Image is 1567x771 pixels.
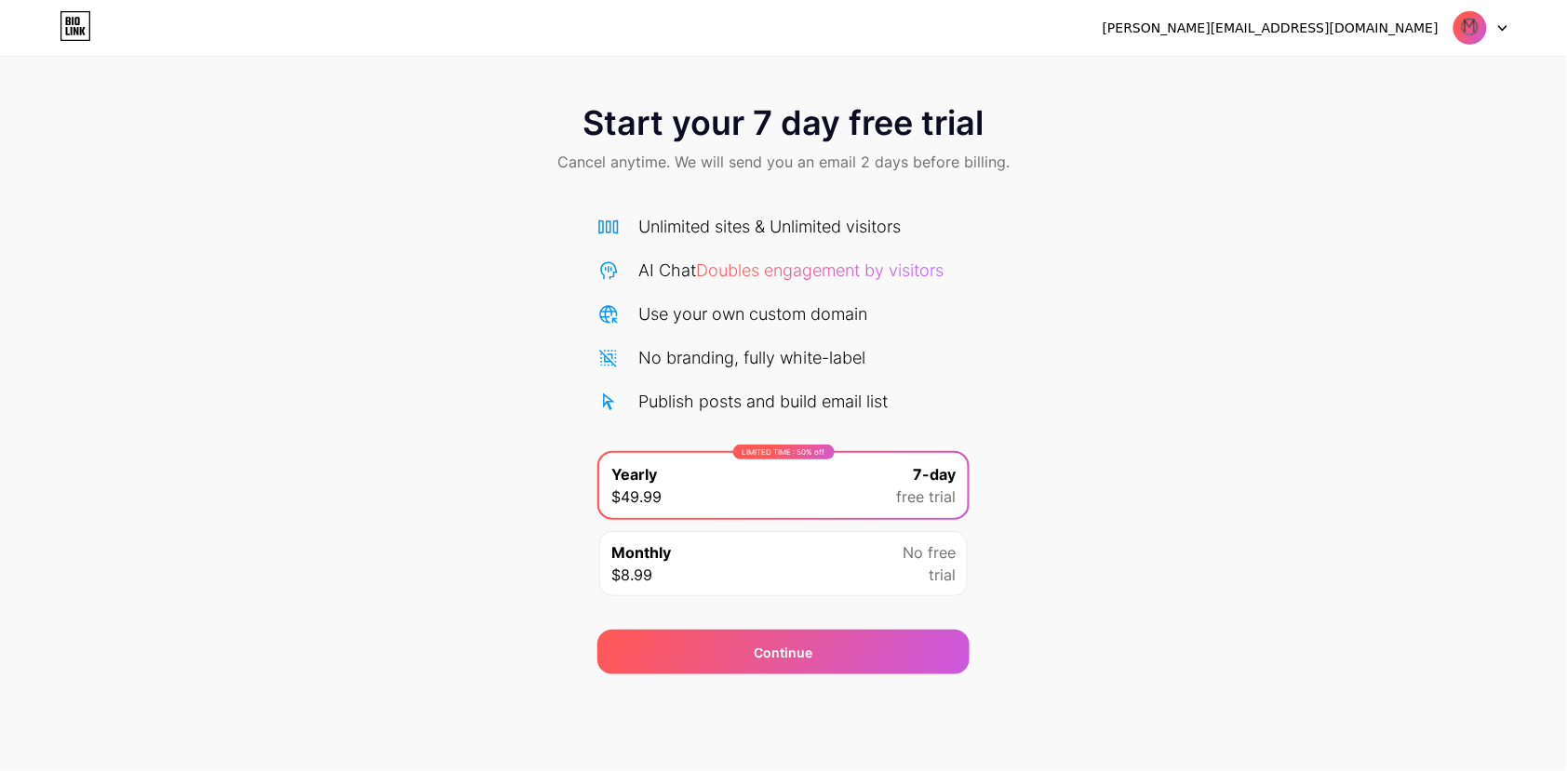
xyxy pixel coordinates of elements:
img: octaviomurgueytio [1453,10,1488,46]
span: $8.99 [611,564,652,586]
span: trial [929,564,956,586]
div: LIMITED TIME : 50% off [733,445,835,459]
div: AI Chat [638,258,944,283]
div: Publish posts and build email list [638,389,888,414]
div: Use your own custom domain [638,301,867,326]
span: Cancel anytime. We will send you an email 2 days before billing. [557,151,1010,173]
div: Continue [755,643,813,662]
div: Unlimited sites & Unlimited visitors [638,214,901,239]
span: 7-day [913,463,956,485]
span: Monthly [611,541,671,564]
span: free trial [896,485,956,508]
span: No free [903,541,956,564]
span: $49.99 [611,485,662,508]
span: Doubles engagement by visitors [696,260,944,280]
div: [PERSON_NAME][EMAIL_ADDRESS][DOMAIN_NAME] [1103,19,1439,38]
div: No branding, fully white-label [638,345,865,370]
span: Start your 7 day free trial [583,104,984,141]
span: Yearly [611,463,657,485]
